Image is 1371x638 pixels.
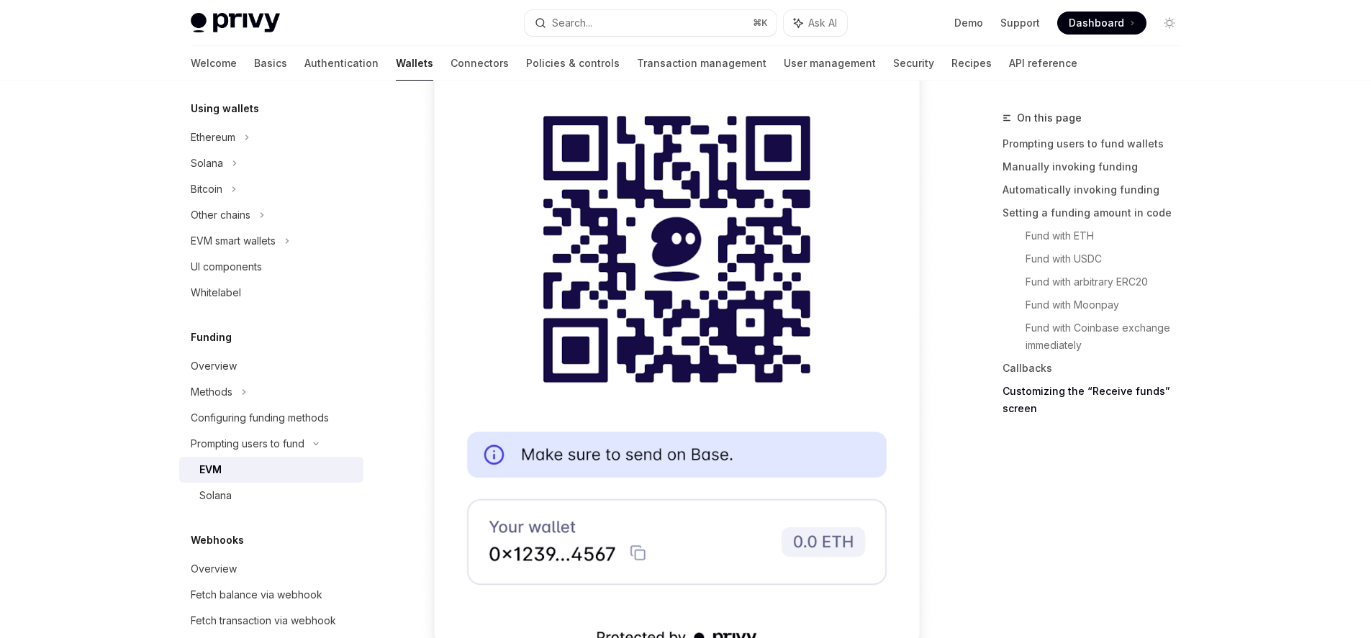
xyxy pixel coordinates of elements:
div: UI components [191,258,262,275]
div: Ethereum [191,129,235,146]
div: Fetch balance via webhook [191,586,322,603]
h5: Using wallets [191,100,259,117]
span: ⌘ K [753,17,768,29]
div: Fetch transaction via webhook [191,612,336,629]
div: Solana [191,155,223,172]
a: UI components [179,254,363,280]
div: Search... [552,14,592,32]
button: Ask AI [784,10,847,36]
a: Fund with Moonpay [1026,293,1193,316]
span: Ask AI [808,16,837,30]
img: light logo [191,13,280,33]
a: Customizing the “Receive funds” screen [1003,380,1193,420]
a: Overview [179,556,363,582]
div: Methods [191,383,232,401]
div: Whitelabel [191,284,241,301]
a: Prompting users to fund wallets [1003,132,1193,155]
a: Welcome [191,46,237,81]
a: Policies & controls [526,46,620,81]
a: Recipes [951,46,992,81]
a: Automatically invoking funding [1003,178,1193,201]
a: Fund with Coinbase exchange immediately [1026,316,1193,357]
a: Transaction management [637,46,766,81]
div: Prompting users to fund [191,435,304,452]
span: Dashboard [1069,16,1124,30]
h5: Webhooks [191,532,244,549]
a: Fund with ETH [1026,224,1193,247]
div: Overview [191,560,237,578]
a: EVM [179,457,363,483]
button: Search...⌘K [525,10,777,36]
a: Demo [954,16,983,30]
a: API reference [1009,46,1077,81]
a: Manually invoking funding [1003,155,1193,178]
div: Bitcoin [191,181,222,198]
a: Wallets [396,46,433,81]
a: Authentication [304,46,379,81]
a: Basics [254,46,287,81]
a: Support [1000,16,1040,30]
button: Toggle dark mode [1158,12,1181,35]
a: Setting a funding amount in code [1003,201,1193,224]
a: Fund with arbitrary ERC20 [1026,270,1193,293]
a: Security [893,46,934,81]
div: EVM [199,461,222,478]
a: Fund with USDC [1026,247,1193,270]
div: Configuring funding methods [191,409,329,427]
a: Overview [179,353,363,379]
h5: Funding [191,329,232,346]
div: EVM smart wallets [191,232,276,250]
a: Configuring funding methods [179,405,363,431]
div: Other chains [191,206,250,224]
div: Overview [191,357,237,375]
a: Fetch balance via webhook [179,582,363,608]
a: Connectors [451,46,509,81]
a: Fetch transaction via webhook [179,608,363,634]
a: User management [784,46,876,81]
a: Solana [179,483,363,509]
a: Callbacks [1003,357,1193,380]
a: Whitelabel [179,280,363,306]
a: Dashboard [1057,12,1146,35]
span: On this page [1017,109,1082,127]
div: Solana [199,487,232,504]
